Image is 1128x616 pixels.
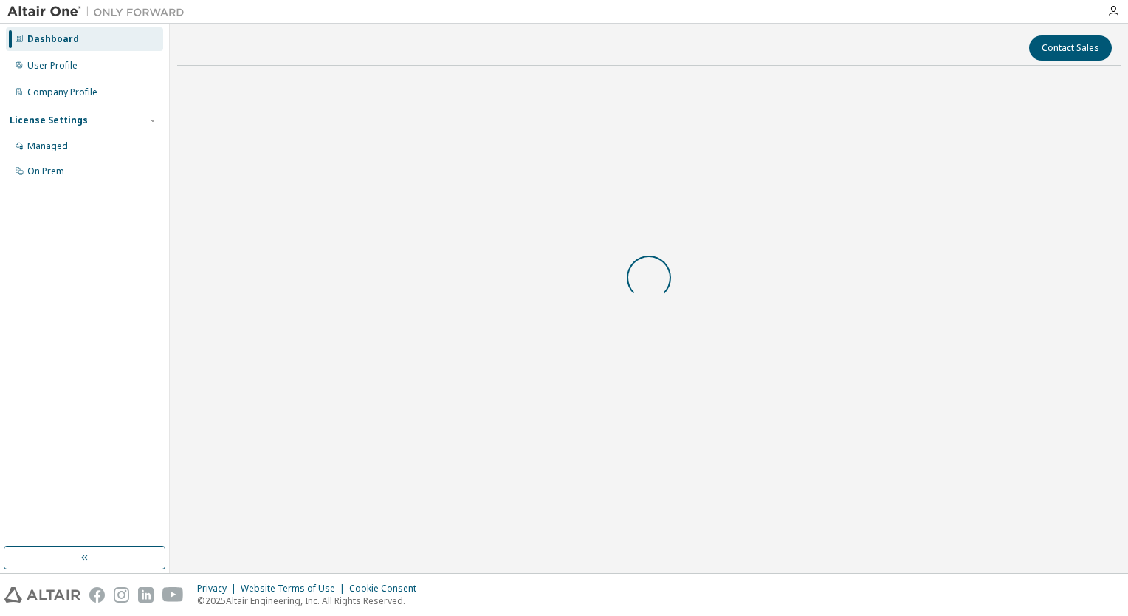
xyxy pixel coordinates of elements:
img: altair_logo.svg [4,587,80,603]
div: License Settings [10,114,88,126]
div: Managed [27,140,68,152]
img: linkedin.svg [138,587,154,603]
div: Dashboard [27,33,79,45]
img: instagram.svg [114,587,129,603]
div: Privacy [197,583,241,595]
img: youtube.svg [162,587,184,603]
img: facebook.svg [89,587,105,603]
p: © 2025 Altair Engineering, Inc. All Rights Reserved. [197,595,425,607]
div: User Profile [27,60,78,72]
div: Company Profile [27,86,97,98]
button: Contact Sales [1029,35,1112,61]
div: Website Terms of Use [241,583,349,595]
img: Altair One [7,4,192,19]
div: On Prem [27,165,64,177]
div: Cookie Consent [349,583,425,595]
